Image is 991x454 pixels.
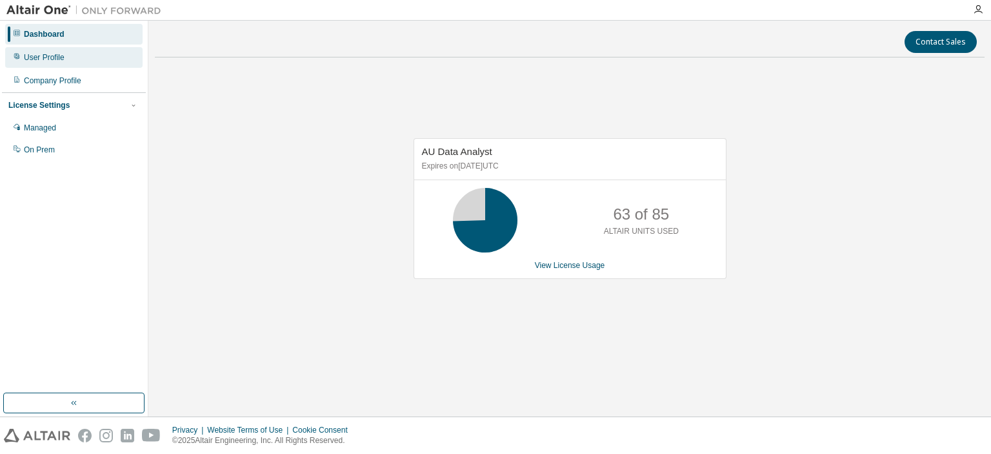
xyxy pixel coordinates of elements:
span: AU Data Analyst [422,146,492,157]
button: Contact Sales [905,31,977,53]
div: License Settings [8,100,70,110]
img: facebook.svg [78,429,92,442]
img: youtube.svg [142,429,161,442]
img: Altair One [6,4,168,17]
div: Privacy [172,425,207,435]
div: Company Profile [24,76,81,86]
div: On Prem [24,145,55,155]
div: Website Terms of Use [207,425,292,435]
p: Expires on [DATE] UTC [422,161,715,172]
img: instagram.svg [99,429,113,442]
img: linkedin.svg [121,429,134,442]
div: Dashboard [24,29,65,39]
a: View License Usage [535,261,605,270]
div: Managed [24,123,56,133]
p: ALTAIR UNITS USED [604,226,679,237]
div: Cookie Consent [292,425,355,435]
p: 63 of 85 [613,203,669,225]
p: © 2025 Altair Engineering, Inc. All Rights Reserved. [172,435,355,446]
div: User Profile [24,52,65,63]
img: altair_logo.svg [4,429,70,442]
